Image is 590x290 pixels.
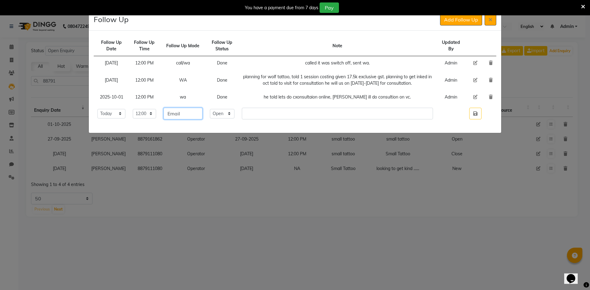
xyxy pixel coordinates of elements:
[238,36,437,56] td: Note
[160,56,206,70] td: call/wa
[94,14,128,25] h4: Follow Up
[238,70,437,90] td: planning for wolf tattoo, told 1 session costing given 17.5k exclusive gst. planning to get inked...
[94,36,129,56] td: Follow Up Date
[97,60,125,66] div: [DATE]
[133,77,156,83] div: 12:00 PM
[245,5,318,11] div: You have a payment due from 7 days
[440,14,482,25] button: Add Follow Up
[206,70,238,90] td: Done
[437,56,466,70] td: Admin
[437,36,466,56] td: Updated By
[160,70,206,90] td: WA
[437,90,466,104] td: Admin
[160,36,206,56] td: Follow Up Mode
[238,90,437,104] td: he told lets do cxonsultaion online, [PERSON_NAME] ill do consultion on vc.
[133,60,156,66] div: 12:00 PM
[206,36,238,56] td: Follow Up Status
[206,90,238,104] td: Done
[129,36,159,56] td: Follow Up Time
[238,56,437,70] td: called it was switch off, sent wa.
[206,56,238,70] td: Done
[160,90,206,104] td: wa
[564,265,584,284] iframe: chat widget
[437,70,466,90] td: Admin
[97,94,125,100] div: 2025-10-01
[320,2,339,13] button: Pay
[133,94,156,100] div: 12:00 PM
[97,77,125,83] div: [DATE]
